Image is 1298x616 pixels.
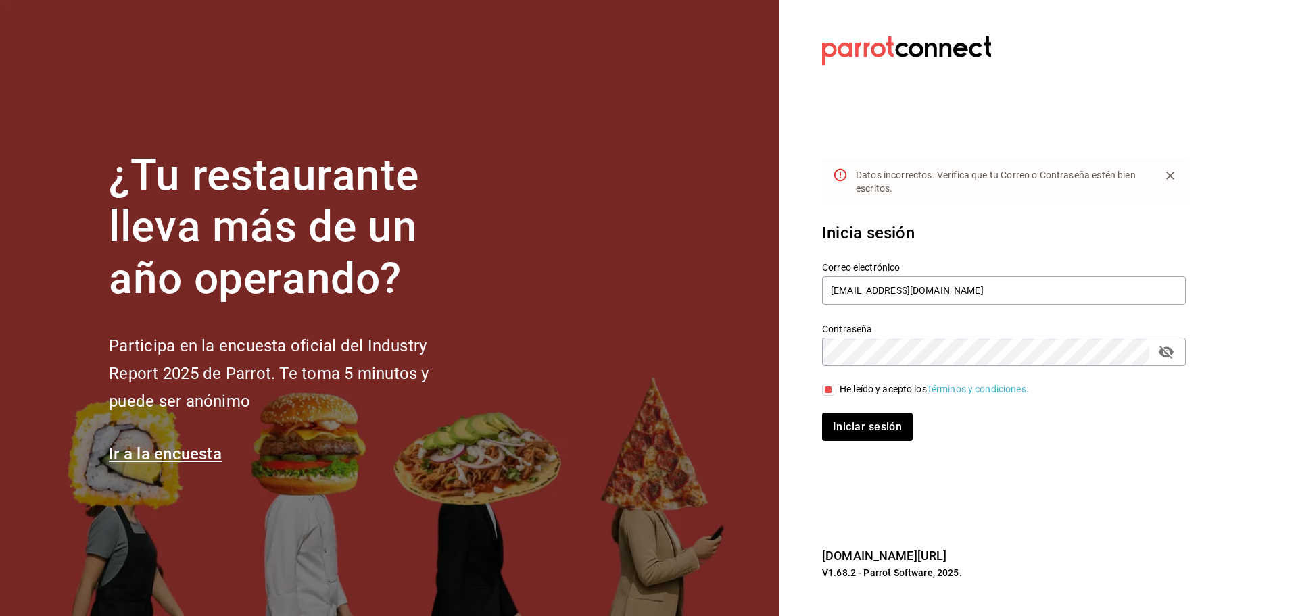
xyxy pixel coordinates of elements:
[822,221,1186,245] h3: Inicia sesión
[822,548,946,563] a: [DOMAIN_NAME][URL]
[856,163,1149,201] div: Datos incorrectos. Verifica que tu Correo o Contraseña estén bien escritos.
[109,150,474,305] h1: ¿Tu restaurante lleva más de un año operando?
[822,276,1186,305] input: Ingresa tu correo electrónico
[822,566,1186,580] p: V1.68.2 - Parrot Software, 2025.
[109,444,222,463] a: Ir a la encuesta
[1155,340,1178,363] button: passwordField
[1160,165,1180,186] button: Close
[109,332,474,415] h2: Participa en la encuesta oficial del Industry Report 2025 de Parrot. Te toma 5 minutos y puede se...
[840,382,1029,396] div: He leído y acepto los
[927,384,1029,394] a: Términos y condiciones.
[822,413,913,441] button: Iniciar sesión
[822,262,1186,272] label: Correo electrónico
[822,324,1186,333] label: Contraseña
